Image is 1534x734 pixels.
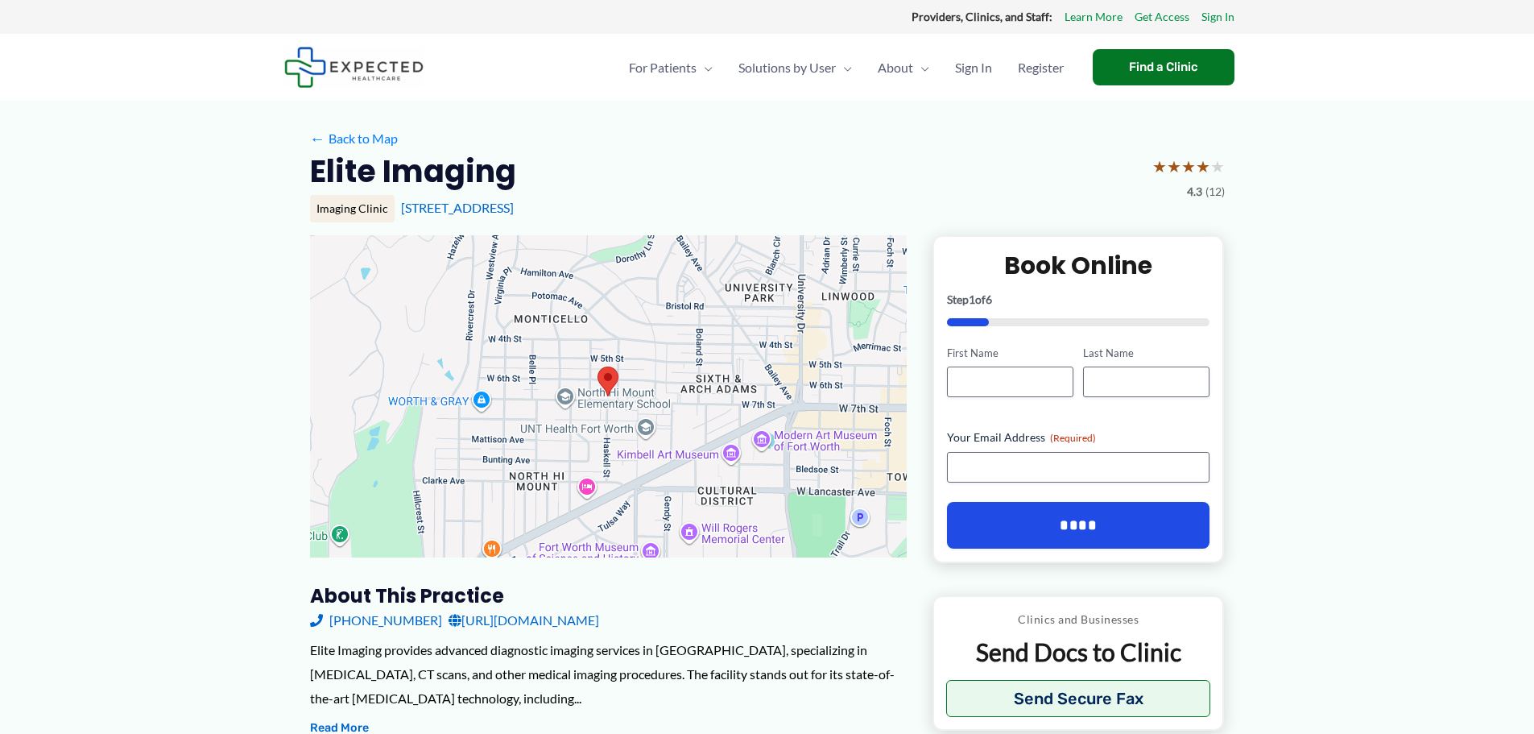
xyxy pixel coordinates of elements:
[1152,151,1167,181] span: ★
[1167,151,1181,181] span: ★
[1018,39,1064,96] span: Register
[986,292,992,306] span: 6
[1196,151,1210,181] span: ★
[616,39,726,96] a: For PatientsMenu Toggle
[310,608,442,632] a: [PHONE_NUMBER]
[1201,6,1234,27] a: Sign In
[310,126,398,151] a: ←Back to Map
[284,47,424,88] img: Expected Healthcare Logo - side, dark font, small
[912,10,1052,23] strong: Providers, Clinics, and Staff:
[947,346,1073,361] label: First Name
[1093,49,1234,85] a: Find a Clinic
[1050,432,1096,444] span: (Required)
[942,39,1005,96] a: Sign In
[310,638,907,710] div: Elite Imaging provides advanced diagnostic imaging services in [GEOGRAPHIC_DATA], specializing in...
[913,39,929,96] span: Menu Toggle
[738,39,836,96] span: Solutions by User
[1181,151,1196,181] span: ★
[947,429,1210,446] label: Your Email Address
[726,39,865,96] a: Solutions by UserMenu Toggle
[955,39,992,96] span: Sign In
[1065,6,1123,27] a: Learn More
[697,39,713,96] span: Menu Toggle
[1135,6,1189,27] a: Get Access
[946,680,1211,717] button: Send Secure Fax
[1210,151,1225,181] span: ★
[946,637,1211,668] p: Send Docs to Clinic
[449,608,599,632] a: [URL][DOMAIN_NAME]
[878,39,913,96] span: About
[1083,346,1209,361] label: Last Name
[1005,39,1077,96] a: Register
[836,39,852,96] span: Menu Toggle
[310,583,907,608] h3: About this practice
[629,39,697,96] span: For Patients
[947,294,1210,305] p: Step of
[401,200,514,215] a: [STREET_ADDRESS]
[1187,181,1202,202] span: 4.3
[969,292,975,306] span: 1
[310,195,395,222] div: Imaging Clinic
[310,151,516,191] h2: Elite Imaging
[1205,181,1225,202] span: (12)
[865,39,942,96] a: AboutMenu Toggle
[946,609,1211,630] p: Clinics and Businesses
[310,131,325,146] span: ←
[616,39,1077,96] nav: Primary Site Navigation
[947,250,1210,281] h2: Book Online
